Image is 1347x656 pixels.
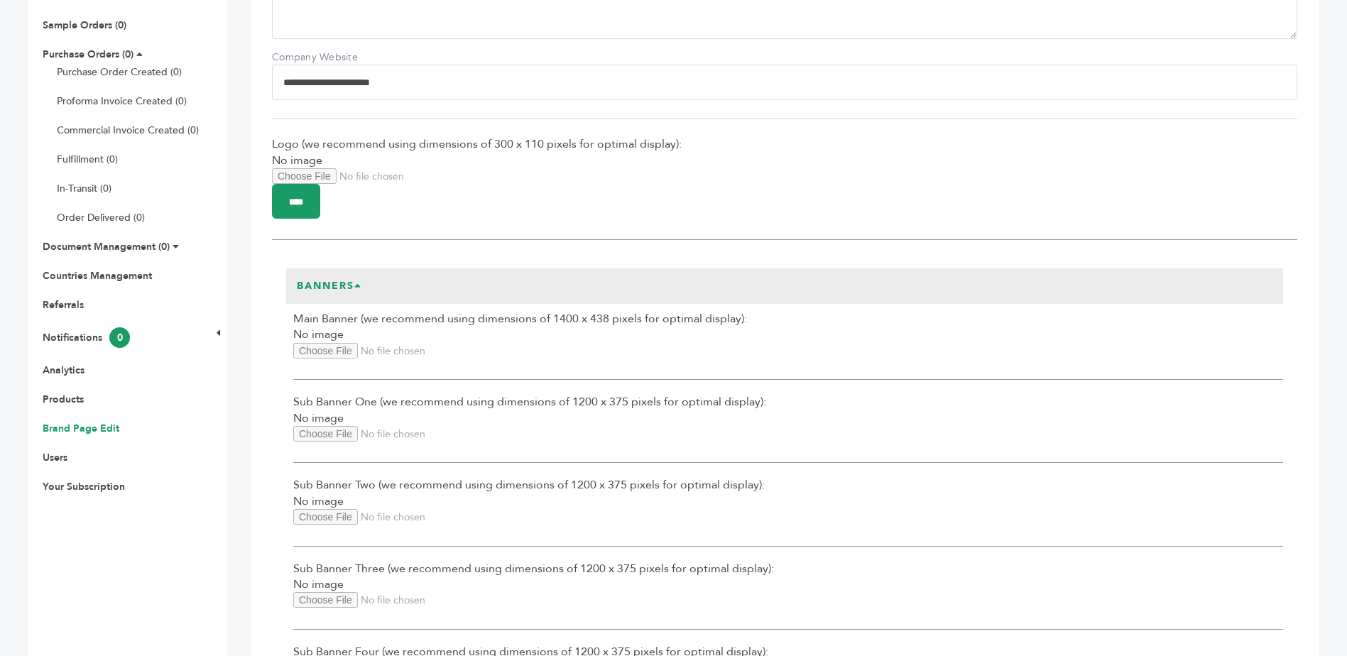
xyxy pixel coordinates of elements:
a: Notifications0 [43,331,130,344]
a: Fulfillment (0) [57,153,118,166]
a: Analytics [43,363,84,377]
div: No image [293,561,1283,630]
a: Countries Management [43,269,152,283]
span: Sub Banner Three (we recommend using dimensions of 1200 x 375 pixels for optimal display): [293,561,1283,576]
a: Order Delivered (0) [57,211,145,224]
div: No image [293,311,1283,380]
a: Your Subscription [43,480,125,493]
span: Sub Banner One (we recommend using dimensions of 1200 x 375 pixels for optimal display): [293,394,1283,410]
label: Company Website [272,50,371,65]
div: No image [293,477,1283,546]
a: Document Management (0) [43,240,170,253]
a: Proforma Invoice Created (0) [57,94,187,108]
span: Logo (we recommend using dimensions of 300 x 110 pixels for optimal display): [272,136,1297,152]
div: No image [272,136,1297,240]
span: 0 [109,327,130,348]
h3: Banners [286,268,373,304]
span: Sub Banner Two (we recommend using dimensions of 1200 x 375 pixels for optimal display): [293,477,1283,493]
a: Referrals [43,298,84,312]
span: Main Banner (we recommend using dimensions of 1400 x 438 pixels for optimal display): [293,311,1283,327]
a: Purchase Orders (0) [43,48,133,61]
a: Commercial Invoice Created (0) [57,124,199,137]
a: Purchase Order Created (0) [57,65,182,79]
a: Users [43,451,67,464]
a: Sample Orders (0) [43,18,126,32]
a: Brand Page Edit [43,422,119,435]
a: In-Transit (0) [57,182,111,195]
div: No image [293,394,1283,463]
a: Products [43,393,84,406]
